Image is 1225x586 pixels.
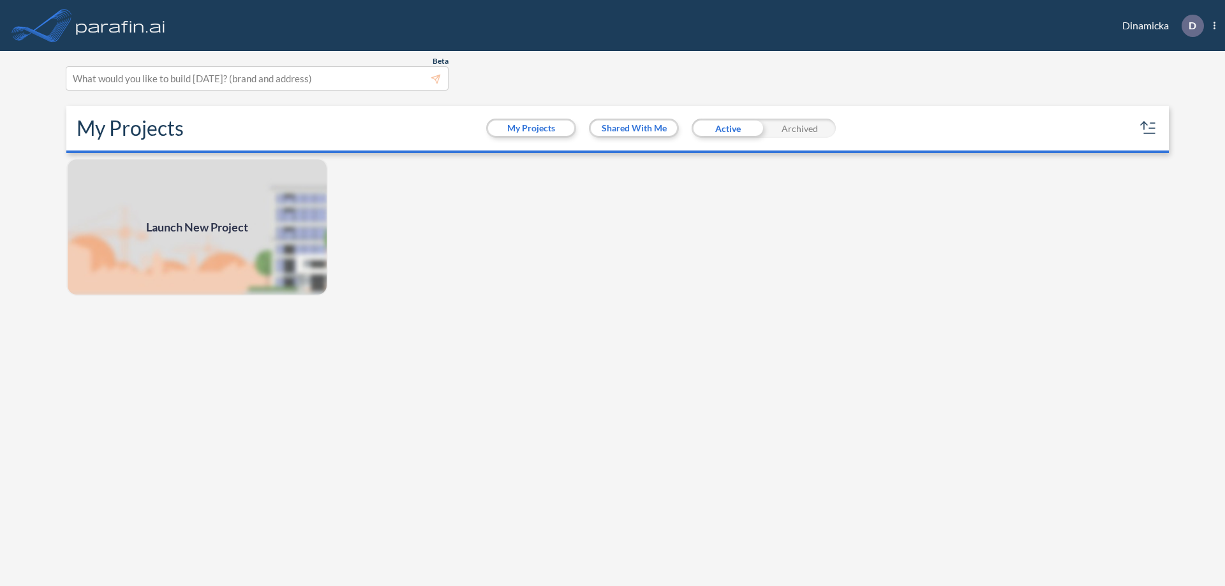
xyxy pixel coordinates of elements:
[488,121,574,136] button: My Projects
[73,13,168,38] img: logo
[692,119,764,138] div: Active
[764,119,836,138] div: Archived
[591,121,677,136] button: Shared With Me
[433,56,449,66] span: Beta
[1189,20,1196,31] p: D
[77,116,184,140] h2: My Projects
[66,158,328,296] a: Launch New Project
[146,219,248,236] span: Launch New Project
[66,158,328,296] img: add
[1138,118,1159,138] button: sort
[1103,15,1215,37] div: Dinamicka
